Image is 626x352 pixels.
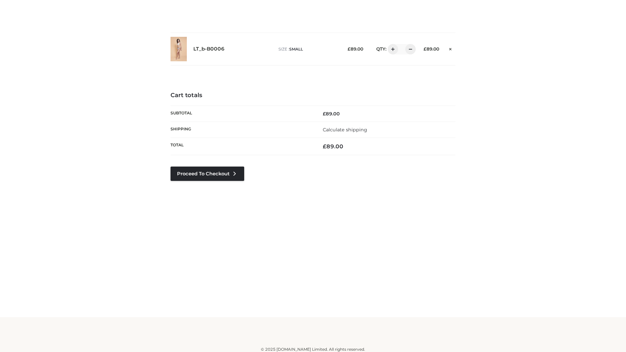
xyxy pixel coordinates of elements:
h4: Cart totals [171,92,455,99]
a: LT_b-B0006 [193,46,225,52]
div: QTY: [370,44,413,54]
span: SMALL [289,47,303,51]
span: £ [424,46,426,51]
span: £ [348,46,350,51]
bdi: 89.00 [323,111,340,117]
a: Calculate shipping [323,127,367,133]
p: size : [278,46,337,52]
span: £ [323,111,326,117]
a: Remove this item [446,44,455,52]
th: Subtotal [171,106,313,122]
bdi: 89.00 [323,143,343,150]
a: Proceed to Checkout [171,167,244,181]
th: Shipping [171,122,313,138]
bdi: 89.00 [348,46,363,51]
th: Total [171,138,313,155]
span: £ [323,143,326,150]
bdi: 89.00 [424,46,439,51]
